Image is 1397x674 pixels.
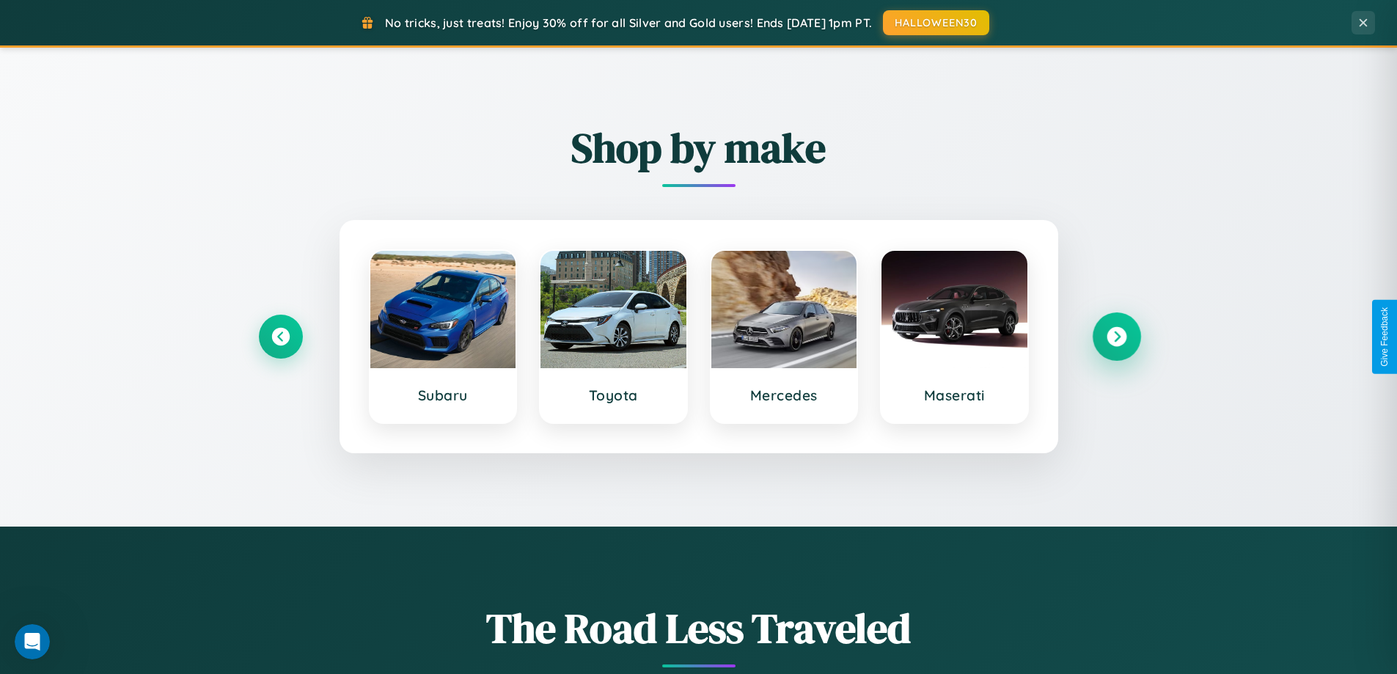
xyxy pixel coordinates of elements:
div: Give Feedback [1379,307,1390,367]
h3: Subaru [385,387,502,404]
h3: Mercedes [726,387,843,404]
iframe: Intercom live chat [15,624,50,659]
span: No tricks, just treats! Enjoy 30% off for all Silver and Gold users! Ends [DATE] 1pm PT. [385,15,872,30]
h3: Maserati [896,387,1013,404]
h1: The Road Less Traveled [259,600,1139,656]
button: HALLOWEEN30 [883,10,989,35]
h2: Shop by make [259,120,1139,176]
h3: Toyota [555,387,672,404]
